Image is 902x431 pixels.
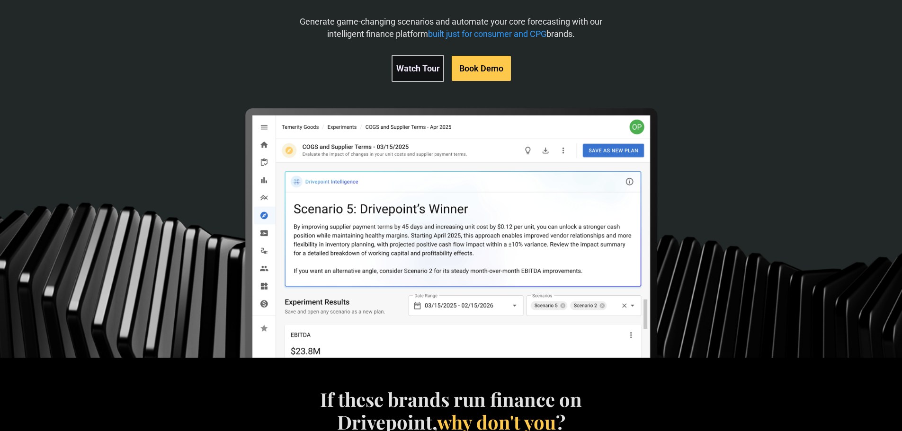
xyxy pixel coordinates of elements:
a: Watch Tour [392,55,444,82]
a: Book Demo [452,56,511,81]
span: built just for consumer and CPG [428,29,546,39]
p: Generate game-changing scenarios and automate your core forecasting with our intelligent finance ... [295,16,607,39]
